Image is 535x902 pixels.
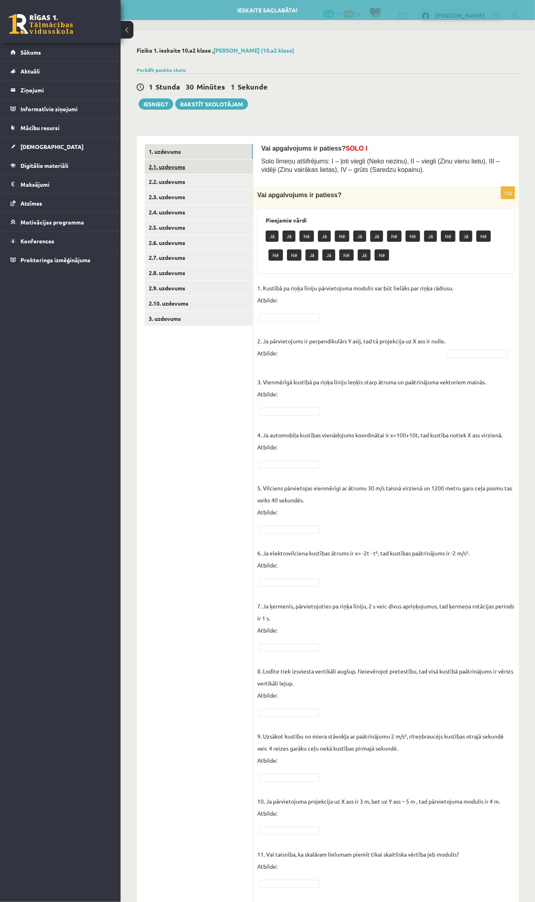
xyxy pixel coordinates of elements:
p: Jā [318,231,331,242]
button: Iesniegt [139,98,173,110]
a: Rakstīt skolotājam [175,98,248,110]
p: 11. Vai taisnība, ka skalāram lielumam piemīt tikai skaitliska vērtība jeb modulis? Atbilde: [257,836,459,872]
span: [DEMOGRAPHIC_DATA] [20,143,84,150]
span: 30 [186,82,194,91]
p: Nē [299,231,314,242]
p: Jā [322,249,335,261]
p: 7. Ja ķermenis, pārvietojoties pa riņķa līniju, 2 s veic divus apriņķojumus, tad ķermeņa rotācija... [257,588,515,636]
span: Digitālie materiāli [20,162,68,169]
p: Jā [305,249,318,261]
p: Nē [476,231,491,242]
span: Solo līmeņu atšifrējums: I – ļoti viegli (Neko nezinu), II – viegli (Zinu vienu lietu), III – vid... [261,158,500,173]
span: SOLO I [346,145,367,152]
a: Konferences [10,232,111,250]
a: Rīgas 1. Tālmācības vidusskola [9,14,73,34]
span: Stunda [156,82,180,91]
a: 3. uzdevums [145,311,253,326]
a: 2.9. uzdevums [145,281,253,296]
p: Jā [370,231,383,242]
span: Vai apgalvojums ir patiess? [257,192,342,198]
a: 2.7. uzdevums [145,250,253,265]
span: 1 [231,82,235,91]
a: Maksājumi [10,175,111,194]
legend: Informatīvie ziņojumi [20,100,111,118]
p: Nē [335,231,349,242]
span: Konferences [20,237,54,245]
p: 4. Ja automobiļa kustības vienādojums koordinātai ir x=100+10t, tad kustība notiek X ass virzienā... [257,417,502,453]
a: Motivācijas programma [10,213,111,231]
span: Sekunde [238,82,268,91]
p: Nē [339,249,354,261]
p: Jā [266,231,279,242]
p: 10. Ja pārvietojuma projekcija uz X ass ir 3 m, bet uz Y ass – 5 m , tad pārvietojuma modulis ir ... [257,783,500,819]
p: Nē [441,231,455,242]
a: 2.4. uzdevums [145,205,253,220]
p: Jā [283,231,295,242]
a: Proktoringa izmēģinājums [10,251,111,269]
span: Minūtes [197,82,225,91]
p: Nē [375,249,389,261]
a: Sākums [10,43,111,61]
legend: Maksājumi [20,175,111,194]
a: Aktuāli [10,62,111,80]
p: Jā [353,231,366,242]
span: Atzīmes [20,200,42,207]
span: 1 [149,82,153,91]
p: 3. Vienmērīgā kustībā pa riņķa līniju leņķis starp ātruma un paātrinājuma vektoriem mainās. Atbilde: [257,364,486,400]
a: 2.1. uzdevums [145,159,253,174]
span: Sākums [20,49,41,56]
a: 2.10. uzdevums [145,296,253,311]
a: Atzīmes [10,194,111,212]
span: Proktoringa izmēģinājums [20,256,90,263]
p: 5. Vilciens pārvietojas vienmērīgi ar ātrumu 30 m/s taisnā virzienā un 1200 metru garu ceļa posmu... [257,470,515,518]
h3: Pieejamie vārdi [266,217,506,224]
a: Digitālie materiāli [10,156,111,175]
span: Motivācijas programma [20,218,84,226]
p: Nē [387,231,402,242]
p: 2. Ja pārvietojums ir perpendikulārs Y asij, tad tā projekcija uz X ass ir nulle. Atbilde: [257,323,445,359]
p: 1. Kustībā pa riņķa līniju pārvietojuma modulis var būt lielāks par riņķa rādiusu. Atbilde: [257,282,453,306]
p: 12p [501,186,515,199]
h2: Fizika 1. ieskaite 10.a2 klase , [137,47,519,54]
a: Ziņojumi [10,81,111,99]
span: Vai apgalvojums ir patiess? [261,145,367,152]
p: 9. Uzsākot kustību no miera stāvokļa ar paātrinājumu 2 m/s², riteņbraucējs kustības otrajā sekund... [257,718,515,766]
p: 6. Ja elektrovilciena kustības ātrums ir x= -2t - t², tad kustības paātrinājums ir -2 m/s². Atbilde: [257,535,469,571]
span: Aktuāli [20,67,40,75]
p: Jā [358,249,371,261]
p: 8. Lodīte tiek izsviesta vertikāli augšup. Neievērojot pretestību, tad visā kustībā paātrinājums ... [257,653,515,701]
span: Mācību resursi [20,124,59,131]
a: Mācību resursi [10,118,111,137]
legend: Ziņojumi [20,81,111,99]
a: [PERSON_NAME] (10.a2 klase) [213,47,294,54]
a: Informatīvie ziņojumi [10,100,111,118]
p: Nē [287,249,301,261]
a: [DEMOGRAPHIC_DATA] [10,137,111,156]
a: 2.2. uzdevums [145,174,253,189]
a: 2.3. uzdevums [145,190,253,204]
p: Jā [424,231,437,242]
p: Jā [459,231,472,242]
a: 2.8. uzdevums [145,265,253,280]
p: Nē [406,231,420,242]
a: Parādīt punktu skalu [137,67,186,73]
a: 2.5. uzdevums [145,220,253,235]
a: 1. uzdevums [145,144,253,159]
p: Nē [269,249,283,261]
a: 2.6. uzdevums [145,235,253,250]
